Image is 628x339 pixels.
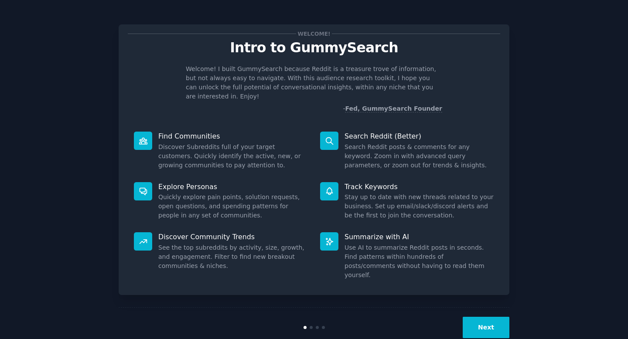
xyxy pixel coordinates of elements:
[158,182,308,191] p: Explore Personas
[158,132,308,141] p: Find Communities
[158,193,308,220] dd: Quickly explore pain points, solution requests, open questions, and spending patterns for people ...
[345,132,494,141] p: Search Reddit (Better)
[345,193,494,220] dd: Stay up to date with new threads related to your business. Set up email/slack/discord alerts and ...
[158,232,308,241] p: Discover Community Trends
[345,142,494,170] dd: Search Reddit posts & comments for any keyword. Zoom in with advanced query parameters, or zoom o...
[186,64,442,101] p: Welcome! I built GummySearch because Reddit is a treasure trove of information, but not always ea...
[296,29,332,38] span: Welcome!
[128,40,500,55] p: Intro to GummySearch
[345,243,494,280] dd: Use AI to summarize Reddit posts in seconds. Find patterns within hundreds of posts/comments with...
[463,317,509,338] button: Next
[345,182,494,191] p: Track Keywords
[158,243,308,271] dd: See the top subreddits by activity, size, growth, and engagement. Filter to find new breakout com...
[158,142,308,170] dd: Discover Subreddits full of your target customers. Quickly identify the active, new, or growing c...
[345,105,442,112] a: Fed, GummySearch Founder
[345,232,494,241] p: Summarize with AI
[343,104,442,113] div: -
